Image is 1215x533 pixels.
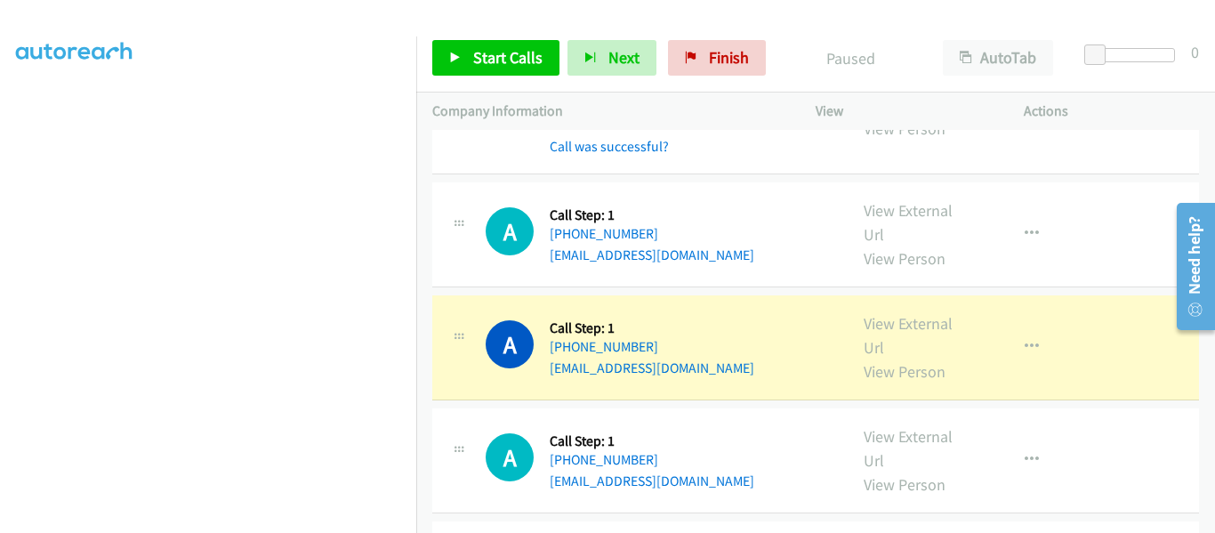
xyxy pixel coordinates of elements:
a: View Person [864,118,945,139]
button: Next [567,40,656,76]
a: [PHONE_NUMBER] [550,451,658,468]
p: View [816,101,992,122]
a: [EMAIL_ADDRESS][DOMAIN_NAME] [550,246,754,263]
a: View Person [864,248,945,269]
a: View Person [864,361,945,382]
div: 0 [1191,40,1199,64]
a: View Person [864,474,945,495]
span: Finish [709,47,749,68]
h5: Call Step: 1 [550,319,754,337]
a: View External Url [864,200,953,245]
p: Paused [790,46,911,70]
a: [PHONE_NUMBER] [550,338,658,355]
span: Start Calls [473,47,543,68]
a: [EMAIL_ADDRESS][DOMAIN_NAME] [550,472,754,489]
h1: A [486,320,534,368]
a: [EMAIL_ADDRESS][DOMAIN_NAME] [550,359,754,376]
p: Company Information [432,101,784,122]
a: Start Calls [432,40,559,76]
h1: A [486,207,534,255]
h1: A [486,433,534,481]
div: The call is yet to be attempted [486,433,534,481]
h5: Call Step: 1 [550,432,754,450]
a: Call was successful? [550,138,669,155]
span: Next [608,47,640,68]
h5: Call Step: 1 [550,206,754,224]
iframe: Resource Center [1163,196,1215,337]
p: Actions [1024,101,1200,122]
div: The call is yet to be attempted [486,207,534,255]
button: AutoTab [943,40,1053,76]
a: View External Url [864,313,953,358]
a: Finish [668,40,766,76]
a: [PHONE_NUMBER] [550,225,658,242]
a: View External Url [864,426,953,471]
